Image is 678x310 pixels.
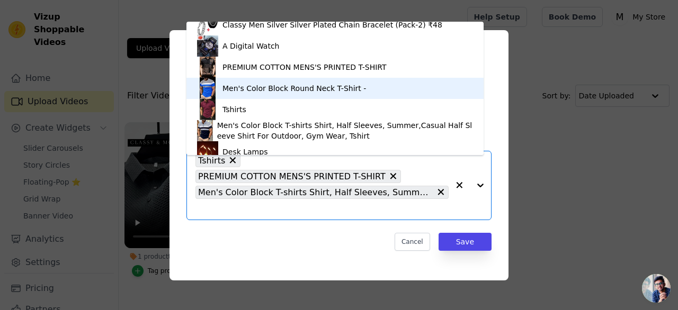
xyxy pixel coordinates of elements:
[222,41,279,51] div: A Digital Watch
[197,57,218,78] img: product thumbnail
[197,99,218,120] img: product thumbnail
[197,14,218,35] img: product thumbnail
[197,120,213,141] img: product thumbnail
[198,154,225,167] span: Tshirts
[198,186,433,199] span: Men's Color Block T-shirts Shirt, Half Sleeves, Summer,Casual Half Sleeve Shirt For Outdoor, Gym ...
[642,274,671,303] a: Open chat
[222,83,366,94] div: Men's Color Block Round Neck T-Shirt -
[222,20,442,30] div: Classy Men Silver Silver Plated Chain Bracelet (Pack-2) ₹48
[222,104,246,115] div: Tshirts
[197,141,218,162] img: product thumbnail
[197,35,218,57] img: product thumbnail
[395,233,430,251] button: Cancel
[217,120,473,141] div: Men's Color Block T-shirts Shirt, Half Sleeves, Summer,Casual Half Sleeve Shirt For Outdoor, Gym ...
[198,170,386,183] span: PREMIUM COTTON MENS'S PRINTED T-SHIRT
[222,147,267,157] div: Desk Lamps
[439,233,492,251] button: Save
[222,62,387,72] div: PREMIUM COTTON MENS'S PRINTED T-SHIRT
[197,78,218,99] img: product thumbnail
